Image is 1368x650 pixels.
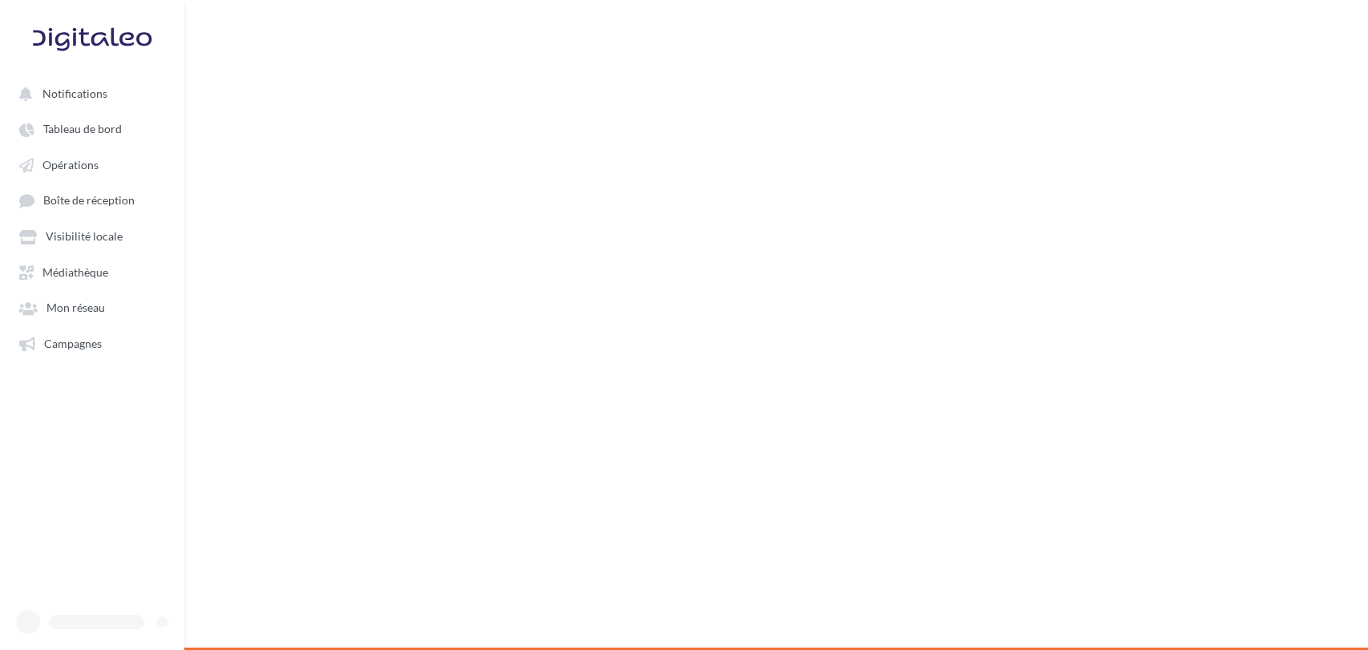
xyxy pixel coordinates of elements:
a: Tableau de bord [10,114,175,143]
span: Notifications [42,87,107,100]
a: Boîte de réception [10,185,175,215]
span: Médiathèque [42,265,108,279]
span: Boîte de réception [43,194,135,208]
span: Tableau de bord [43,123,122,136]
span: Opérations [42,158,99,172]
span: Campagnes [44,337,102,350]
a: Visibilité locale [10,221,175,250]
span: Mon réseau [46,301,105,315]
a: Mon réseau [10,293,175,321]
span: Visibilité locale [46,230,123,244]
a: Campagnes [10,329,175,357]
button: Notifications [10,79,168,107]
a: Opérations [10,150,175,179]
a: Médiathèque [10,257,175,286]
